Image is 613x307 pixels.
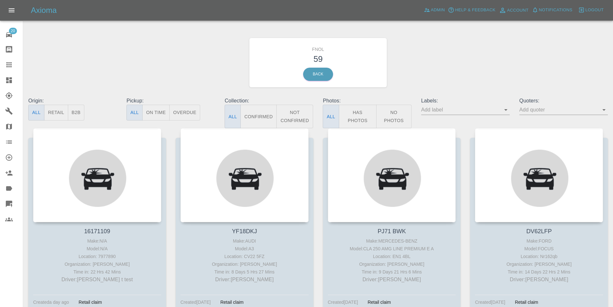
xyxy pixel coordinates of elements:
div: Organization: [PERSON_NAME] [35,260,160,268]
div: Retail claim [510,298,543,306]
div: Created [DATE] [475,298,505,306]
button: All [225,105,241,128]
button: No Photos [376,105,412,128]
button: All [126,105,143,120]
div: Organization: [PERSON_NAME] [330,260,454,268]
span: Help & Feedback [455,6,495,14]
a: YF18DKJ [232,228,257,235]
button: Open [599,105,608,114]
div: Time in: 22 Hrs 42 Mins [35,268,160,276]
div: Created a day ago [33,298,69,306]
div: Time in: 14 Days 22 Hrs 2 Mins [477,268,601,276]
div: Location: Nr162qb [477,253,601,260]
div: Location: CV22 5FZ [182,253,307,260]
input: Add label [421,105,500,115]
p: Driver: [PERSON_NAME] [182,276,307,283]
button: Open [501,105,510,114]
p: Quoters: [519,97,608,105]
div: Model: N/A [35,245,160,253]
p: Collection: [225,97,313,105]
a: DV62LFP [526,228,552,235]
button: Overdue [169,105,200,120]
p: Driver: [PERSON_NAME] [477,276,601,283]
span: Admin [431,6,445,14]
div: Organization: [PERSON_NAME] [182,260,307,268]
h5: Axioma [31,5,57,15]
button: On Time [142,105,170,120]
button: Has Photos [339,105,377,128]
div: Model: FOCUS [477,245,601,253]
button: Retail [44,105,68,120]
div: Make: N/A [35,237,160,245]
button: Logout [577,5,605,15]
p: Driver: [PERSON_NAME] t test [35,276,160,283]
div: Created [DATE] [328,298,358,306]
div: Model: CLA 250 AMG LINE PREMIUM E A [330,245,454,253]
button: Open drawer [4,3,19,18]
span: Account [507,7,529,14]
span: Logout [585,6,604,14]
input: Add quoter [519,105,598,115]
div: Make: FORD [477,237,601,245]
button: Notifications [530,5,574,15]
div: Location: EN1 4BL [330,253,454,260]
button: Help & Feedback [446,5,497,15]
p: Photos: [323,97,411,105]
button: B2B [68,105,85,120]
div: Retail claim [363,298,395,306]
a: Account [497,5,530,15]
button: All [323,105,339,128]
a: Back [303,68,333,81]
p: Origin: [28,97,117,105]
div: Retail claim [74,298,107,306]
div: Model: A3 [182,245,307,253]
span: 20 [9,28,17,34]
button: All [28,105,44,120]
p: Pickup: [126,97,215,105]
div: Organization: [PERSON_NAME] [477,260,601,268]
div: Make: AUDI [182,237,307,245]
button: Not Confirmed [276,105,313,128]
div: Make: MERCEDES-BENZ [330,237,454,245]
p: Driver: [PERSON_NAME] [330,276,454,283]
div: Time in: 9 Days 21 Hrs 6 Mins [330,268,454,276]
span: Notifications [539,6,572,14]
a: Admin [422,5,447,15]
h6: FNOL [254,43,382,53]
h3: 59 [254,53,382,65]
div: Created [DATE] [181,298,211,306]
a: PJ71 BWK [377,228,406,235]
div: Retail claim [216,298,248,306]
p: Labels: [421,97,510,105]
button: Confirmed [240,105,276,128]
a: 16171109 [84,228,110,235]
div: Location: 7977890 [35,253,160,260]
div: Time in: 8 Days 5 Hrs 27 Mins [182,268,307,276]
